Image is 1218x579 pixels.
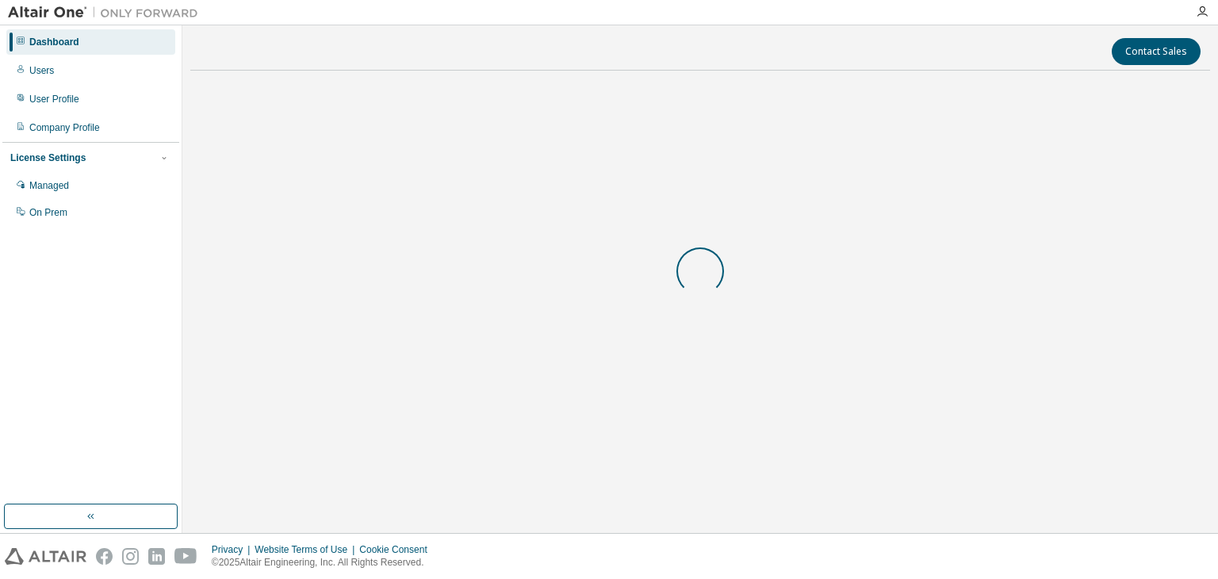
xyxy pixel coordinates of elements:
div: License Settings [10,151,86,164]
img: linkedin.svg [148,548,165,565]
p: © 2025 Altair Engineering, Inc. All Rights Reserved. [212,556,437,569]
div: Cookie Consent [359,543,436,556]
button: Contact Sales [1112,38,1201,65]
img: facebook.svg [96,548,113,565]
div: Users [29,64,54,77]
div: Privacy [212,543,255,556]
img: altair_logo.svg [5,548,86,565]
div: Website Terms of Use [255,543,359,556]
div: Company Profile [29,121,100,134]
img: youtube.svg [174,548,197,565]
img: Altair One [8,5,206,21]
div: Dashboard [29,36,79,48]
div: User Profile [29,93,79,105]
div: On Prem [29,206,67,219]
div: Managed [29,179,69,192]
img: instagram.svg [122,548,139,565]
